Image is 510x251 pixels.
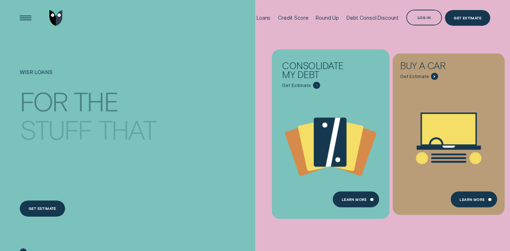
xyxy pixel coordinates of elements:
a: Learn more [333,192,379,208]
div: Loans [257,15,271,21]
div: For [20,88,67,114]
h1: Wisr loans [20,69,157,86]
button: Open Menu [18,10,34,26]
div: that [98,117,156,142]
h4: For the stuff that can't wait [20,82,157,157]
span: Get Estimate [282,82,311,88]
a: Get estimate [20,201,65,217]
div: stuff [20,117,92,142]
span: Get Estimate [400,73,429,79]
div: Credit Score [278,15,308,21]
a: Consolidate my debt - Learn more [275,54,387,211]
a: Learn More [451,192,497,208]
a: Buy a car - Learn more [393,54,505,211]
div: the [74,88,118,114]
div: Consolidate my debt [282,61,354,82]
a: Get Estimate [445,10,490,26]
div: Debt Consol Discount [346,15,399,21]
img: Wisr [49,10,63,26]
div: Round Up [316,15,339,21]
div: Buy a car [400,61,472,73]
button: Log in [406,10,442,26]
